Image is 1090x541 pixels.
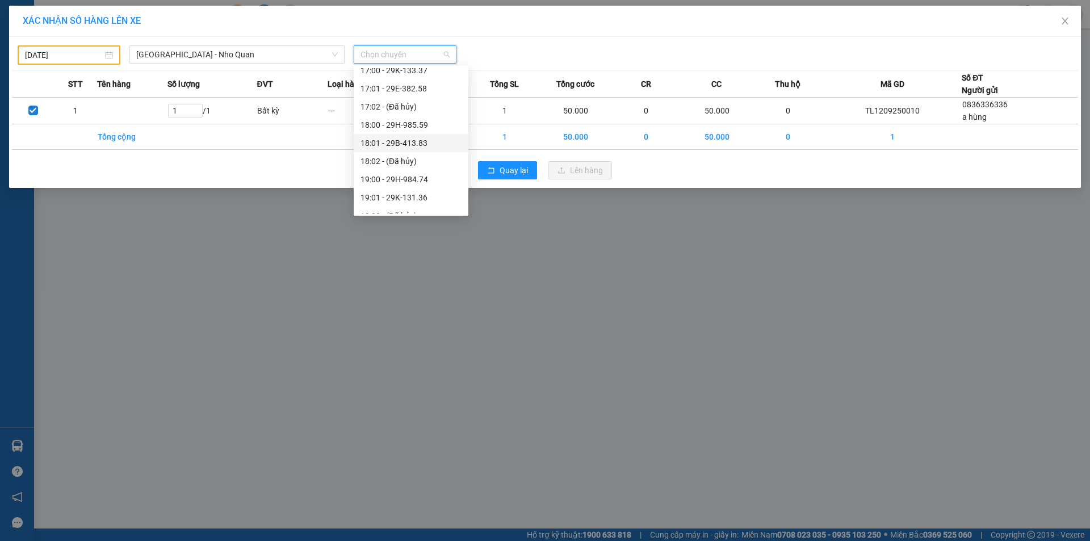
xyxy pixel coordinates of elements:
[487,166,495,175] span: rollback
[328,78,363,90] span: Loại hàng
[1060,16,1070,26] span: close
[332,51,338,58] span: down
[360,173,462,186] div: 19:00 - 29H-984.74
[540,124,611,150] td: 50.000
[360,119,462,131] div: 18:00 - 29H-985.59
[167,78,200,90] span: Số lượng
[68,78,83,90] span: STT
[962,100,1008,109] span: 0836336336
[360,155,462,167] div: 18:02 - (Đã hủy)
[823,98,962,124] td: TL1209250010
[711,78,722,90] span: CC
[469,124,540,150] td: 1
[500,164,528,177] span: Quay lại
[1049,6,1081,37] button: Close
[752,98,823,124] td: 0
[360,137,462,149] div: 18:01 - 29B-413.83
[490,78,519,90] span: Tổng SL
[611,124,682,150] td: 0
[682,124,753,150] td: 50.000
[25,49,103,61] input: 12/09/2025
[962,112,987,121] span: a hùng
[469,98,540,124] td: 1
[360,209,462,222] div: 19:02 - (Đã hủy)
[775,78,800,90] span: Thu hộ
[23,15,141,26] span: XÁC NHẬN SỐ HÀNG LÊN XE
[257,98,328,124] td: Bất kỳ
[962,72,998,97] div: Số ĐT Người gửi
[752,124,823,150] td: 0
[54,98,97,124] td: 1
[641,78,651,90] span: CR
[881,78,904,90] span: Mã GD
[478,161,537,179] button: rollbackQuay lại
[167,98,257,124] td: / 1
[611,98,682,124] td: 0
[823,124,962,150] td: 1
[548,161,612,179] button: uploadLên hàng
[682,98,753,124] td: 50.000
[136,46,338,63] span: Hà Nội - Nho Quan
[360,100,462,113] div: 17:02 - (Đã hủy)
[540,98,611,124] td: 50.000
[360,64,462,77] div: 17:00 - 29K-133.37
[360,191,462,204] div: 19:01 - 29K-131.36
[328,98,399,124] td: ---
[97,78,131,90] span: Tên hàng
[360,46,450,63] span: Chọn chuyến
[97,124,168,150] td: Tổng cộng
[257,78,272,90] span: ĐVT
[360,82,462,95] div: 17:01 - 29E-382.58
[556,78,594,90] span: Tổng cước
